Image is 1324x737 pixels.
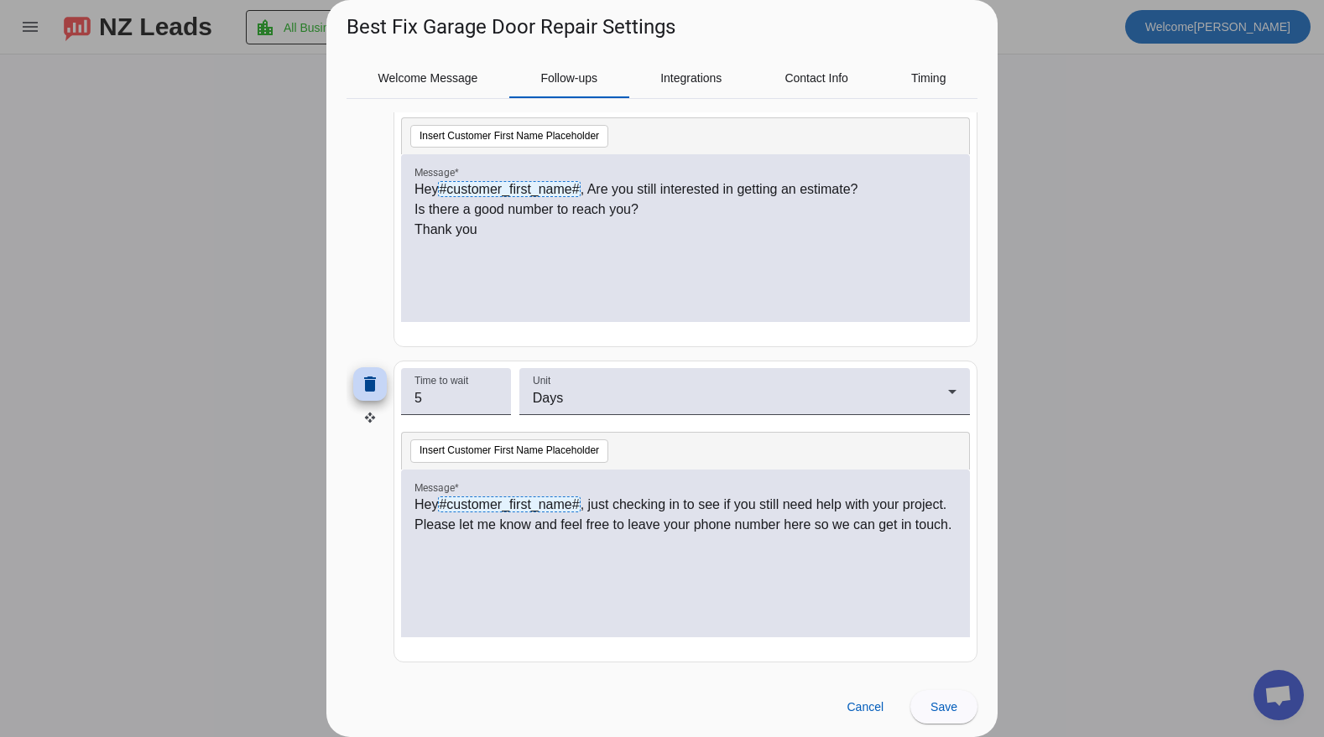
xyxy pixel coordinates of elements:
[784,72,848,84] span: Contact Info
[540,72,597,84] span: Follow-ups
[833,690,897,724] button: Cancel
[414,376,468,387] mat-label: Time to wait
[414,200,957,220] p: Is there a good number to reach you?
[414,220,957,240] p: Thank you
[847,700,884,714] span: Cancel
[347,13,675,40] h1: Best Fix Garage Door Repair Settings
[911,72,946,84] span: Timing
[410,439,608,463] button: Insert Customer First Name Placeholder
[930,700,957,714] span: Save
[378,72,478,84] span: Welcome Message
[438,496,580,512] span: #customer_first_name#
[910,690,977,724] button: Save
[410,125,608,148] button: Insert Customer First Name Placeholder
[660,72,722,84] span: Integrations
[533,376,550,387] mat-label: Unit
[533,391,563,405] span: Days
[438,181,580,197] span: #customer_first_name#
[414,495,957,535] p: Hey , just checking in to see if you still need help with your project. Please let me know and fe...
[414,179,957,200] p: Hey , Are you still interested in getting an estimate?
[360,374,380,394] mat-icon: delete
